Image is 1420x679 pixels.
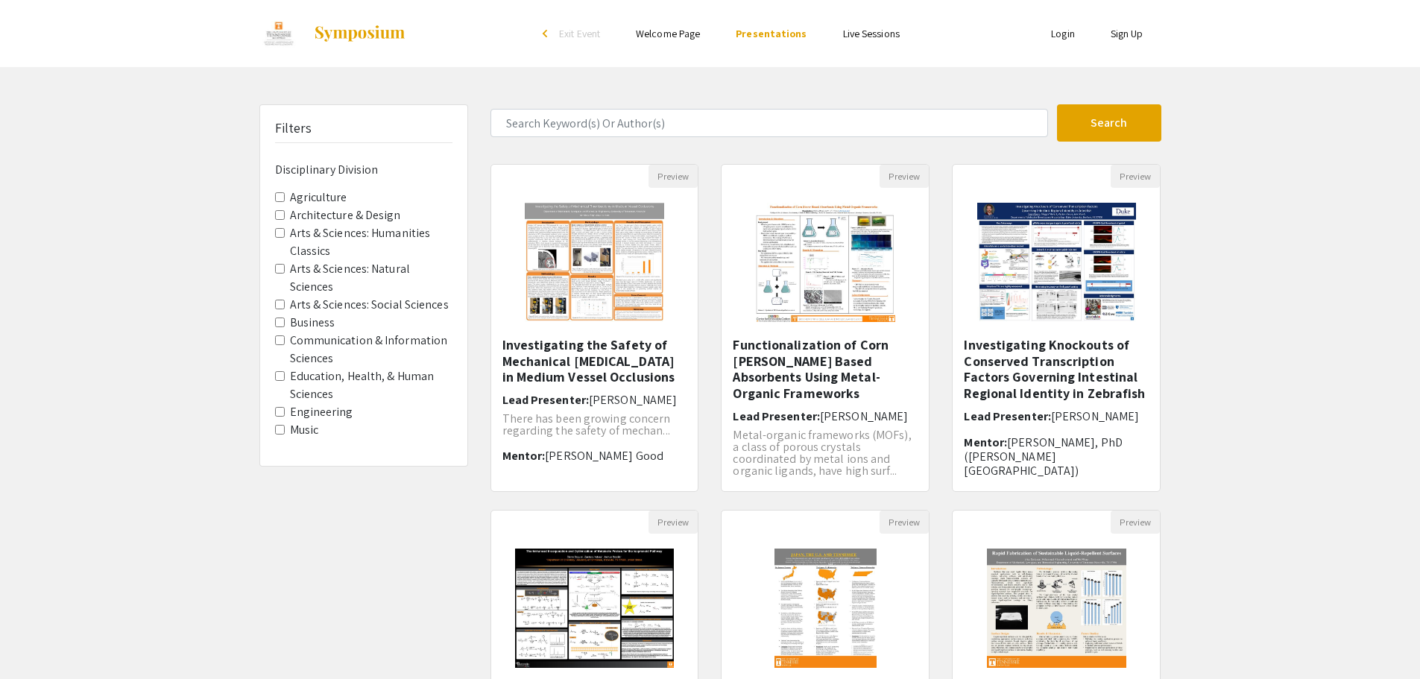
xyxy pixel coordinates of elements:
button: Preview [1111,165,1160,188]
img: <p><span style="background-color: transparent; color: rgb(0, 0, 0);">Investigating Knockouts of C... [962,188,1151,337]
h5: Functionalization of Corn [PERSON_NAME] Based Absorbents Using Metal-Organic Frameworks [733,337,918,401]
button: Preview [880,165,929,188]
img: <p>Investigating the Safety of Mechanical Thrombectomy in Medium Vessel Occlusions</p> [510,188,679,337]
h5: Investigating the Safety of Mechanical [MEDICAL_DATA] in Medium Vessel Occlusions [502,337,687,385]
h6: Lead Presenter: [733,409,918,423]
a: Sign Up [1111,27,1143,40]
h6: Lead Presenter: [964,409,1149,423]
h5: Filters [275,120,312,136]
img: Symposium by ForagerOne [313,25,406,42]
label: Arts & Sciences: Natural Sciences [290,260,452,296]
label: Arts & Sciences: Humanities Classics [290,224,452,260]
button: Preview [649,165,698,188]
label: Music [290,421,319,439]
iframe: Chat [11,612,63,668]
span: There has been growing concern regarding the safety of mechan... [502,411,671,438]
button: Search [1057,104,1161,142]
div: Open Presentation <p>Investigating the Safety of Mechanical Thrombectomy in Medium Vessel Occlusi... [490,164,699,492]
div: arrow_back_ios [543,29,552,38]
a: Welcome Page [636,27,700,40]
button: Preview [1111,511,1160,534]
div: Open Presentation <p>Functionalization of Corn Stover Based Absorbents Using Metal-Organic Framew... [721,164,930,492]
a: Login [1051,27,1075,40]
img: Discovery Day 2024 [259,15,299,52]
span: Mentor: [964,435,1007,450]
button: Preview [880,511,929,534]
span: [PERSON_NAME] Good [545,448,663,464]
span: [PERSON_NAME], PhD ([PERSON_NAME][GEOGRAPHIC_DATA]) [964,435,1123,479]
label: Arts & Sciences: Social Sciences [290,296,449,314]
label: Education, Health, & Human Sciences [290,367,452,403]
h6: Disciplinary Division [275,162,452,177]
label: Communication & Information Sciences [290,332,452,367]
h5: Investigating Knockouts of Conserved Transcription Factors Governing Intestinal Regional Identity... [964,337,1149,401]
span: [PERSON_NAME] [1051,408,1139,424]
div: Open Presentation <p><span style="background-color: transparent; color: rgb(0, 0, 0);">Investigat... [952,164,1161,492]
h6: Lead Presenter: [502,393,687,407]
input: Search Keyword(s) Or Author(s) [490,109,1048,137]
a: Live Sessions [843,27,900,40]
label: Architecture & Design [290,206,401,224]
label: Agriculture [290,189,347,206]
img: <p>Functionalization of Corn Stover Based Absorbents Using Metal-Organic Frameworks</p> [741,188,910,337]
span: Mentor: [502,448,546,464]
button: Preview [649,511,698,534]
span: [PERSON_NAME] [820,408,908,424]
span: Exit Event [559,27,600,40]
a: Presentations [736,27,807,40]
p: Metal-organic frameworks (MOFs), a class of porous crystals coordinated by metal ions and organic... [733,429,918,477]
label: Business [290,314,335,332]
span: [PERSON_NAME] [589,392,677,408]
label: Engineering [290,403,353,421]
a: Discovery Day 2024 [259,15,407,52]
